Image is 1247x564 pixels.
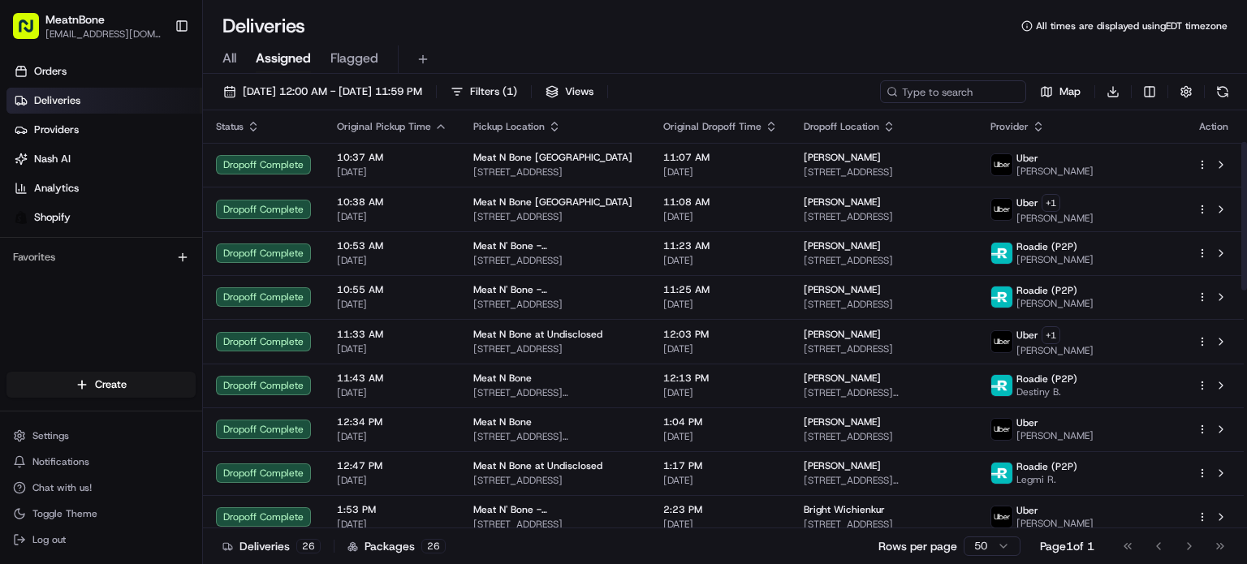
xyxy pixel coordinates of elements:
div: Deliveries [222,538,321,554]
span: Roadie (P2P) [1016,372,1077,385]
span: Uber [1016,329,1038,342]
span: 12:47 PM [337,459,447,472]
span: 11:33 AM [337,328,447,341]
div: Action [1197,120,1231,133]
span: 1:04 PM [663,415,778,428]
span: [STREET_ADDRESS] [804,298,965,311]
span: [STREET_ADDRESS] [473,254,637,267]
span: [PERSON_NAME] [1016,297,1094,310]
span: [DATE] [337,166,447,179]
span: MeatnBone [45,11,105,28]
img: uber-new-logo.jpeg [991,331,1012,352]
span: [PERSON_NAME] [1016,517,1094,530]
span: 1:17 PM [663,459,778,472]
span: [STREET_ADDRESS] [804,342,965,355]
span: [STREET_ADDRESS] [473,210,637,223]
img: uber-new-logo.jpeg [991,506,1012,527]
span: Flagged [330,49,378,68]
span: [PERSON_NAME] [804,283,881,296]
span: Destiny B. [1016,385,1077,398]
button: Refresh [1211,80,1234,103]
span: Roadie (P2P) [1016,284,1077,297]
span: Meat N Bone [GEOGRAPHIC_DATA] [473,151,632,164]
span: Settings [32,429,69,442]
span: Meat N Bone at Undisclosed [473,459,602,472]
span: Assigned [256,49,311,68]
span: Nash AI [34,152,71,166]
a: Providers [6,117,202,143]
button: Notifications [6,450,196,473]
span: ( 1 ) [503,84,517,99]
span: Legmi R. [1016,473,1077,486]
span: [STREET_ADDRESS] [804,166,965,179]
span: [PERSON_NAME] [804,415,881,428]
span: [PERSON_NAME] [1016,253,1094,266]
img: Shopify logo [15,211,28,224]
span: Meat N' Bone - [GEOGRAPHIC_DATA] [473,283,637,296]
button: +1 [1042,194,1060,212]
span: All times are displayed using EDT timezone [1036,19,1228,32]
span: [EMAIL_ADDRESS][DOMAIN_NAME] [45,28,162,41]
span: Roadie (P2P) [1016,240,1077,253]
span: Bright Wichienkur [804,503,885,516]
button: Settings [6,424,196,447]
span: Uber [1016,196,1038,209]
span: [STREET_ADDRESS][PERSON_NAME] [804,474,965,487]
span: [STREET_ADDRESS] [804,254,965,267]
span: Analytics [34,181,79,196]
span: Dropoff Location [804,120,879,133]
span: [DATE] 12:00 AM - [DATE] 11:59 PM [243,84,422,99]
button: Map [1033,80,1088,103]
a: Deliveries [6,88,202,114]
span: [PERSON_NAME] [1016,165,1094,178]
span: [PERSON_NAME] [1016,429,1094,442]
a: Analytics [6,175,202,201]
span: Uber [1016,504,1038,517]
h1: Deliveries [222,13,305,39]
p: Rows per page [878,538,957,554]
span: [STREET_ADDRESS][PERSON_NAME] [473,386,637,399]
span: [DATE] [337,474,447,487]
span: [DATE] [663,342,778,355]
span: 11:07 AM [663,151,778,164]
span: [PERSON_NAME] [804,151,881,164]
span: [STREET_ADDRESS] [473,518,637,531]
span: 10:53 AM [337,239,447,252]
span: Toggle Theme [32,507,97,520]
span: [STREET_ADDRESS] [473,166,637,179]
span: 10:38 AM [337,196,447,209]
button: Views [538,80,601,103]
span: 12:03 PM [663,328,778,341]
span: 10:55 AM [337,283,447,296]
span: Shopify [34,210,71,225]
span: [DATE] [337,298,447,311]
button: Filters(1) [443,80,524,103]
span: [STREET_ADDRESS] [804,210,965,223]
img: roadie-logo-v2.jpg [991,286,1012,308]
span: Views [565,84,593,99]
span: [DATE] [337,210,447,223]
span: Original Pickup Time [337,120,431,133]
span: [PERSON_NAME] [804,372,881,385]
span: [STREET_ADDRESS][PERSON_NAME] [804,386,965,399]
span: [DATE] [663,430,778,443]
span: Deliveries [34,93,80,108]
span: Orders [34,64,67,79]
span: [DATE] [663,518,778,531]
span: [STREET_ADDRESS] [473,298,637,311]
input: Type to search [880,80,1026,103]
div: Packages [347,538,446,554]
span: All [222,49,236,68]
span: Uber [1016,416,1038,429]
span: 10:37 AM [337,151,447,164]
span: [STREET_ADDRESS] [473,342,637,355]
span: Meat N Bone [473,372,532,385]
span: [DATE] [663,166,778,179]
span: Filters [470,84,517,99]
button: [DATE] 12:00 AM - [DATE] 11:59 PM [216,80,429,103]
span: 11:23 AM [663,239,778,252]
span: [DATE] [663,386,778,399]
button: MeatnBone[EMAIL_ADDRESS][DOMAIN_NAME] [6,6,168,45]
button: Toggle Theme [6,502,196,525]
span: Meat N' Bone - [GEOGRAPHIC_DATA] [473,503,637,516]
